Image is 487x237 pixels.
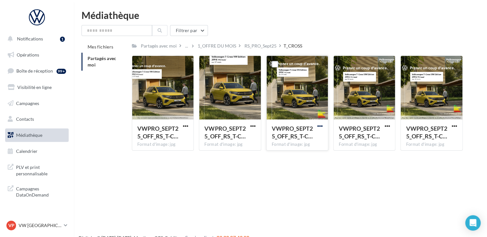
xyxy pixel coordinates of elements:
span: Campagnes [16,100,39,106]
a: VP VW [GEOGRAPHIC_DATA] 13 [5,219,69,232]
a: Visibilité en ligne [4,81,70,94]
div: RS_PRO_Sept25 [244,43,277,49]
span: VWPRO_SEPT25_OFF_RS_T-Cross_GMB_720x720px [339,125,380,140]
span: VWPRO_SEPT25_OFF_RS_T-Cross_STORY [204,125,245,140]
a: Opérations [4,48,70,62]
div: Format d'image: jpg [406,142,457,147]
div: Format d'image: jpg [137,142,188,147]
button: Filtrer par [170,25,208,36]
div: Open Intercom Messenger [465,215,481,231]
span: Mes fichiers [88,44,113,49]
p: VW [GEOGRAPHIC_DATA] 13 [19,222,61,229]
span: Médiathèque [16,132,42,138]
div: T_CROSS [284,43,302,49]
a: Médiathèque [4,128,70,142]
div: 1 [60,37,65,42]
span: Notifications [17,36,43,41]
div: Format d'image: jpg [272,142,323,147]
div: 1_OFFRE DU MOIS [198,43,236,49]
div: Format d'image: jpg [339,142,390,147]
span: Opérations [17,52,39,57]
a: Campagnes [4,97,70,110]
span: VP [8,222,14,229]
span: Partagés avec moi [88,56,116,67]
a: Contacts [4,112,70,126]
span: VWPRO_SEPT25_OFF_RS_T-Cross_CARRE [406,125,447,140]
span: VWPRO_SEPT25_OFF_RS_T-Cross_GMB [137,125,178,140]
a: Calendrier [4,145,70,158]
span: Contacts [16,116,34,122]
span: PLV et print personnalisable [16,163,66,177]
div: Médiathèque [81,10,479,20]
a: Boîte de réception99+ [4,64,70,78]
button: Notifications 1 [4,32,67,46]
div: Partagés avec moi [141,43,177,49]
div: 99+ [56,69,66,74]
div: Format d'image: jpg [204,142,255,147]
span: Visibilité en ligne [17,84,52,90]
span: Campagnes DataOnDemand [16,184,66,198]
span: Boîte de réception [16,68,53,74]
span: Calendrier [16,148,38,154]
div: ... [184,41,189,50]
a: PLV et print personnalisable [4,160,70,179]
span: VWPRO_SEPT25_OFF_RS_T-Cross_INSTA [272,125,313,140]
a: Campagnes DataOnDemand [4,182,70,201]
